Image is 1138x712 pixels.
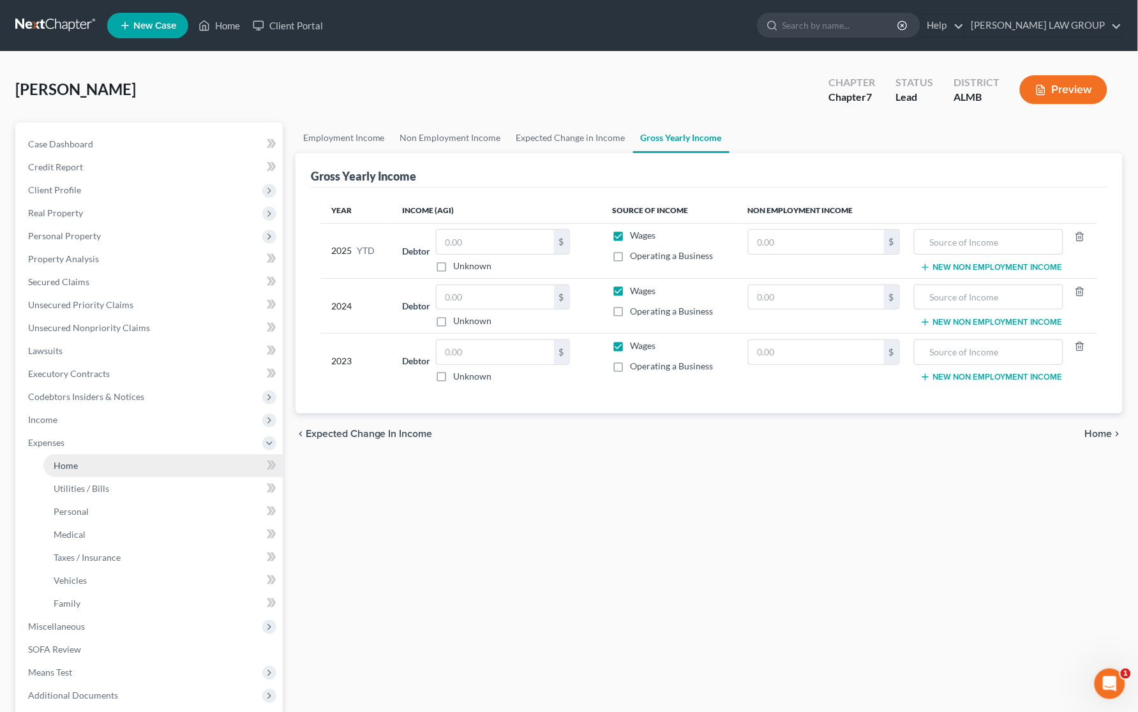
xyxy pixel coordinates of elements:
a: Personal [43,500,283,523]
span: Income [28,414,57,425]
span: Property Analysis [28,253,99,264]
span: YTD [357,244,375,257]
label: Unknown [454,315,492,327]
th: Source of Income [602,198,737,223]
div: $ [884,285,899,309]
span: Home [1085,429,1112,439]
label: Debtor [403,299,431,313]
th: Income (AGI) [393,198,603,223]
span: Operating a Business [630,250,713,261]
iframe: Intercom live chat [1095,669,1125,699]
i: chevron_left [296,429,306,439]
a: Secured Claims [18,271,283,293]
button: Home chevron_right [1085,429,1123,439]
div: $ [554,285,569,309]
div: ALMB [954,90,999,105]
a: Employment Income [296,122,393,153]
div: 2025 [331,229,382,272]
a: Unsecured Nonpriority Claims [18,316,283,339]
span: 7 [866,91,872,103]
span: Lawsuits [28,345,63,356]
span: Operating a Business [630,306,713,316]
a: Family [43,592,283,615]
a: Property Analysis [18,248,283,271]
span: Unsecured Nonpriority Claims [28,322,150,333]
span: Utilities / Bills [54,483,109,494]
input: 0.00 [749,340,885,364]
div: $ [554,340,569,364]
span: Miscellaneous [28,621,85,632]
a: Home [43,454,283,477]
button: Preview [1020,75,1107,104]
label: Unknown [454,260,492,272]
span: Expenses [28,437,64,448]
span: Wages [630,285,655,296]
div: Status [895,75,933,90]
div: $ [884,230,899,254]
div: 2023 [331,339,382,383]
input: Source of Income [921,340,1056,364]
label: Unknown [454,370,492,383]
span: Real Property [28,207,83,218]
input: Source of Income [921,285,1056,309]
span: Home [54,460,78,471]
div: 2024 [331,285,382,328]
button: chevron_left Expected Change in Income [296,429,433,439]
a: [PERSON_NAME] LAW GROUP [965,14,1122,37]
a: Vehicles [43,569,283,592]
span: Wages [630,230,655,241]
a: Credit Report [18,156,283,179]
label: Debtor [403,354,431,367]
span: Family [54,598,80,609]
span: Vehicles [54,575,87,586]
label: Debtor [403,244,431,258]
span: Case Dashboard [28,138,93,149]
span: Additional Documents [28,690,118,701]
button: New Non Employment Income [920,317,1063,327]
button: New Non Employment Income [920,262,1063,272]
span: Operating a Business [630,360,713,371]
div: Chapter [828,75,875,90]
a: Non Employment Income [393,122,509,153]
span: Personal [54,506,89,517]
span: Executory Contracts [28,368,110,379]
span: Means Test [28,667,72,678]
span: Client Profile [28,184,81,195]
a: Home [192,14,246,37]
a: Help [921,14,964,37]
input: Search by name... [782,13,899,37]
div: District [954,75,999,90]
div: $ [884,340,899,364]
a: Gross Yearly Income [633,122,730,153]
a: Lawsuits [18,339,283,362]
th: Year [321,198,393,223]
input: 0.00 [749,230,885,254]
span: Codebtors Insiders & Notices [28,391,144,402]
span: Unsecured Priority Claims [28,299,133,310]
input: 0.00 [437,230,554,254]
i: chevron_right [1112,429,1123,439]
span: Secured Claims [28,276,89,287]
a: Taxes / Insurance [43,546,283,569]
span: 1 [1121,669,1131,679]
a: Unsecured Priority Claims [18,293,283,316]
a: Executory Contracts [18,362,283,385]
span: Expected Change in Income [306,429,433,439]
span: SOFA Review [28,644,81,655]
div: Gross Yearly Income [311,168,417,184]
span: Credit Report [28,161,83,172]
a: Utilities / Bills [43,477,283,500]
a: Medical [43,523,283,546]
span: Medical [54,529,86,540]
div: Lead [895,90,933,105]
span: Personal Property [28,230,101,241]
a: SOFA Review [18,638,283,661]
div: $ [554,230,569,254]
button: New Non Employment Income [920,372,1063,382]
span: [PERSON_NAME] [15,80,136,98]
a: Client Portal [246,14,329,37]
input: 0.00 [437,340,554,364]
input: 0.00 [437,285,554,309]
th: Non Employment Income [738,198,1097,223]
span: Taxes / Insurance [54,552,121,563]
